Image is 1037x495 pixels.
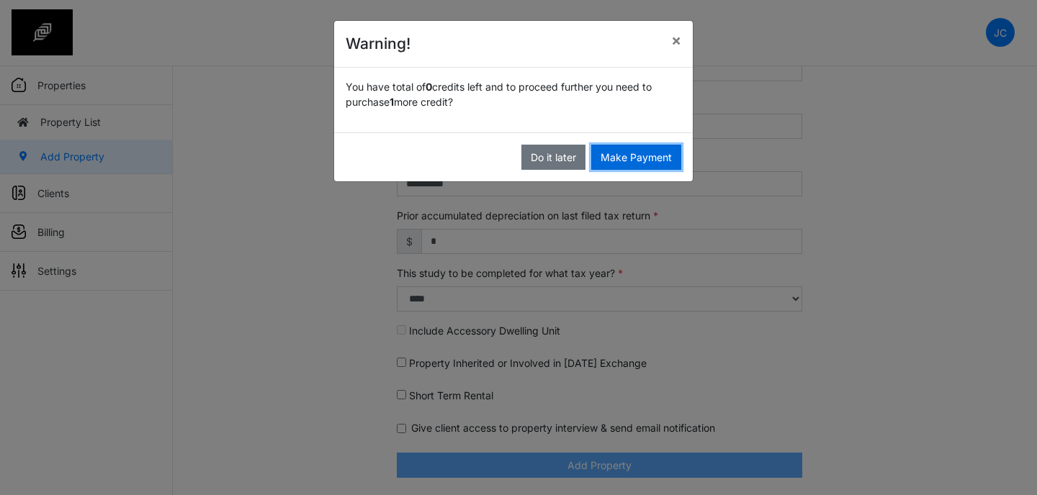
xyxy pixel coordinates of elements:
button: Close [660,21,693,59]
button: Make Payment [591,145,681,170]
span: 1 [390,96,394,108]
span: × [671,31,681,49]
span: 0 [426,81,432,93]
button: Do it later [521,145,585,170]
p: You have total of credits left and to proceed further you need to purchase more credit? [346,79,681,109]
h4: Warning! [346,32,410,55]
